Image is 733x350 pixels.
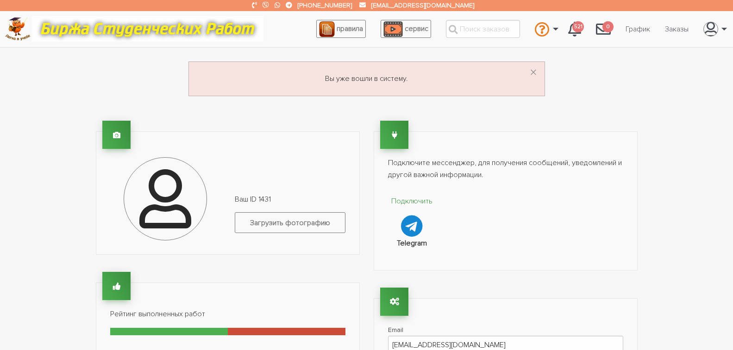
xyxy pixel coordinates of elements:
[110,308,345,320] p: Рейтинг выполненных работ
[319,21,335,37] img: agreement_icon-feca34a61ba7f3d1581b08bc946b2ec1ccb426f67415f344566775c155b7f62c.png
[589,17,618,42] a: 0
[446,20,520,38] input: Поиск заказов
[383,21,403,37] img: play_icon-49f7f135c9dc9a03216cfdbccbe1e3994649169d890fb554cedf0eac35a01ba8.png
[397,239,427,248] strong: Telegram
[572,21,584,33] span: 521
[388,196,437,237] a: Подключить
[405,24,428,33] span: сервис
[530,66,537,80] button: Dismiss alert
[316,20,366,38] a: правила
[530,64,537,82] span: ×
[371,1,474,9] a: [EMAIL_ADDRESS][DOMAIN_NAME]
[602,21,614,33] span: 0
[388,196,437,208] p: Подключить
[337,24,363,33] span: правила
[388,157,623,181] p: Подключите мессенджер, для получения сообщений, уведомлений и другой важной информации.
[200,73,533,85] p: Вы уже вошли в систему.
[561,17,589,42] a: 521
[658,20,696,38] a: Заказы
[235,212,345,233] label: Загрузить фотографию
[228,194,352,240] div: Ваш ID 1431
[5,17,31,41] img: logo-c4363faeb99b52c628a42810ed6dfb4293a56d4e4775eb116515dfe7f33672af.png
[298,1,352,9] a: [PHONE_NUMBER]
[618,20,658,38] a: График
[381,20,431,38] a: сервис
[388,324,623,336] label: Email
[32,16,263,42] img: motto-12e01f5a76059d5f6a28199ef077b1f78e012cfde436ab5cf1d4517935686d32.gif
